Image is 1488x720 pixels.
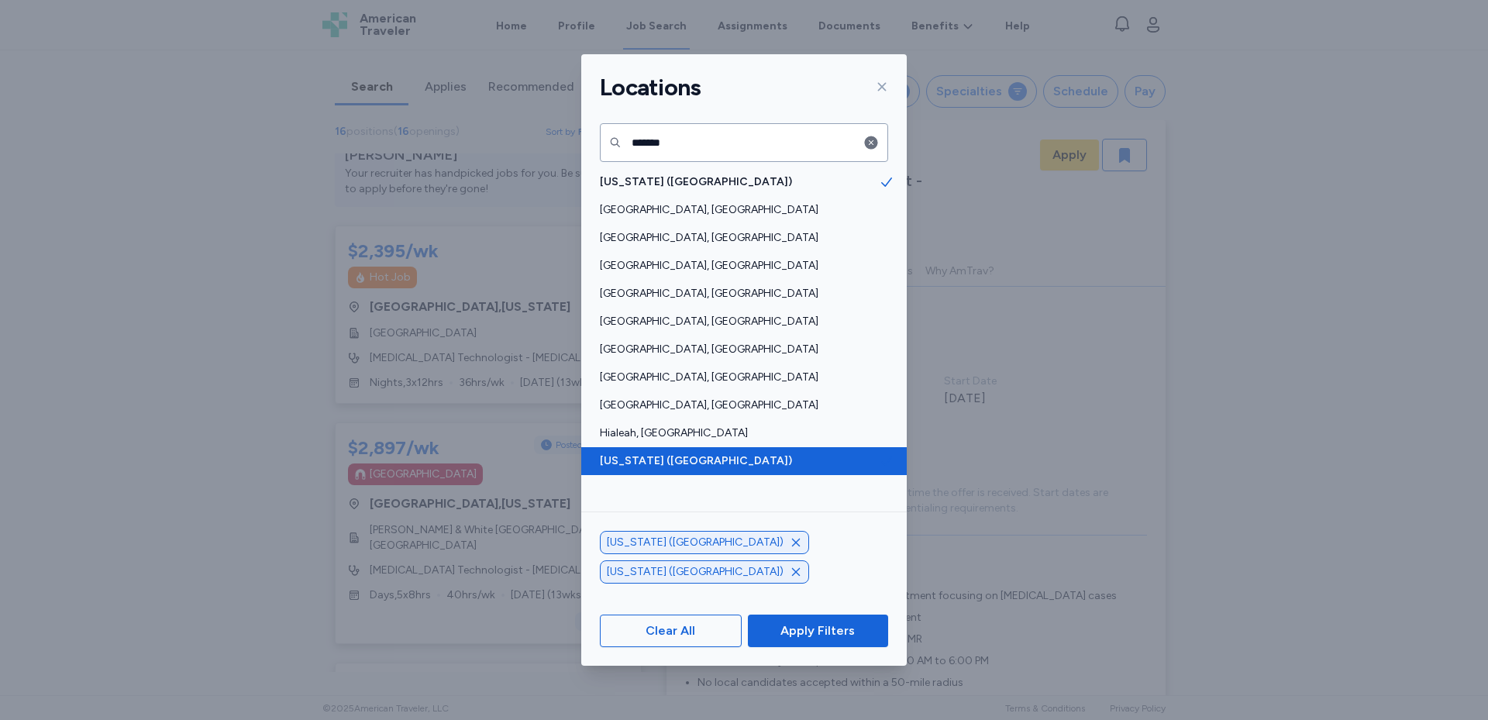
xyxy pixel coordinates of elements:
span: Apply Filters [780,622,855,640]
span: [GEOGRAPHIC_DATA], [GEOGRAPHIC_DATA] [600,230,879,246]
button: Clear All [600,615,742,647]
span: [GEOGRAPHIC_DATA], [GEOGRAPHIC_DATA] [600,370,879,385]
span: [GEOGRAPHIC_DATA], [GEOGRAPHIC_DATA] [600,398,879,413]
span: [GEOGRAPHIC_DATA], [GEOGRAPHIC_DATA] [600,342,879,357]
span: [US_STATE] ([GEOGRAPHIC_DATA]) [607,564,784,580]
span: [US_STATE] ([GEOGRAPHIC_DATA]) [607,535,784,550]
span: [GEOGRAPHIC_DATA], [GEOGRAPHIC_DATA] [600,258,879,274]
button: Apply Filters [748,615,888,647]
span: Hialeah, [GEOGRAPHIC_DATA] [600,425,879,441]
h1: Locations [600,73,701,102]
span: [US_STATE] ([GEOGRAPHIC_DATA]) [600,174,879,190]
span: Clear All [646,622,695,640]
span: [GEOGRAPHIC_DATA], [GEOGRAPHIC_DATA] [600,314,879,329]
span: [GEOGRAPHIC_DATA], [GEOGRAPHIC_DATA] [600,286,879,301]
span: [GEOGRAPHIC_DATA], [GEOGRAPHIC_DATA] [600,202,879,218]
span: [US_STATE] ([GEOGRAPHIC_DATA]) [600,453,879,469]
